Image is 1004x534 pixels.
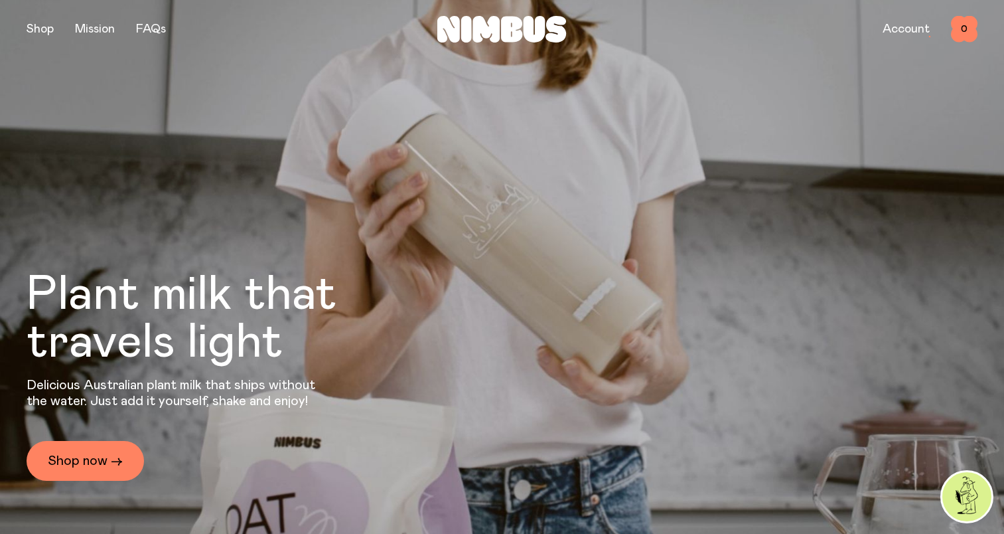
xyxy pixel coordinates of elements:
[942,472,991,521] img: agent
[883,23,930,35] a: Account
[27,377,324,409] p: Delicious Australian plant milk that ships without the water. Just add it yourself, shake and enjoy!
[27,271,409,367] h1: Plant milk that travels light
[136,23,166,35] a: FAQs
[27,441,144,481] a: Shop now →
[75,23,115,35] a: Mission
[951,16,977,43] button: 0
